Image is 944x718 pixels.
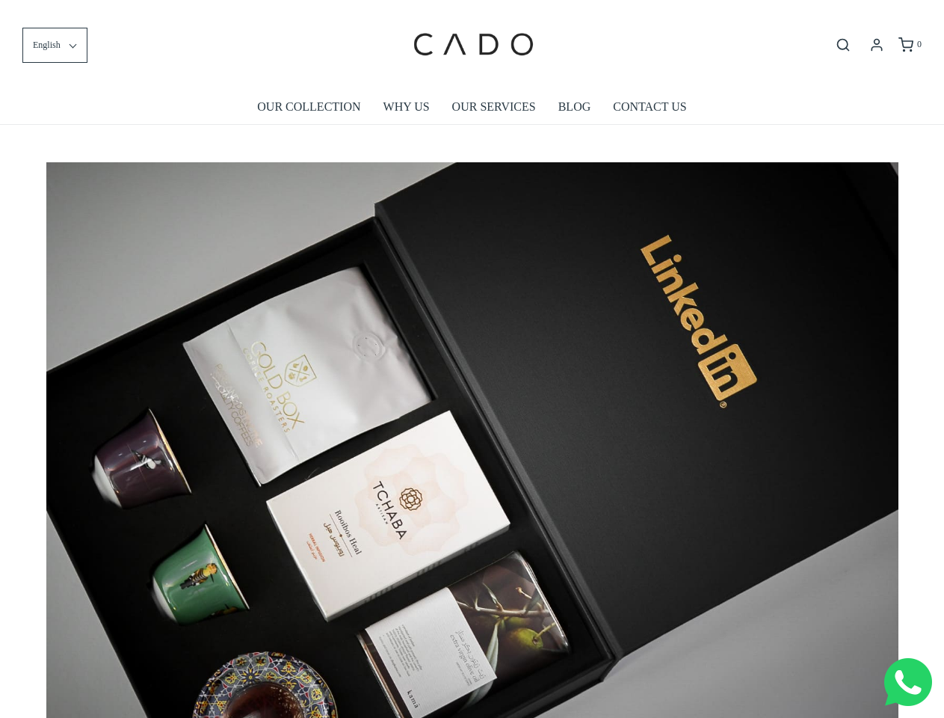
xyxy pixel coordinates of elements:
a: OUR COLLECTION [257,90,360,124]
img: Whatsapp [884,658,932,706]
a: BLOG [558,90,591,124]
span: Last name [426,1,475,13]
button: Open search bar [830,37,857,53]
a: WHY US [383,90,430,124]
a: OUR SERVICES [452,90,536,124]
a: CONTACT US [613,90,686,124]
span: Number of gifts [426,124,497,136]
a: 0 [897,37,922,52]
img: cadogifting [409,11,536,79]
span: Company name [426,63,500,75]
button: English [22,28,87,63]
span: 0 [917,39,922,49]
span: English [33,38,61,52]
